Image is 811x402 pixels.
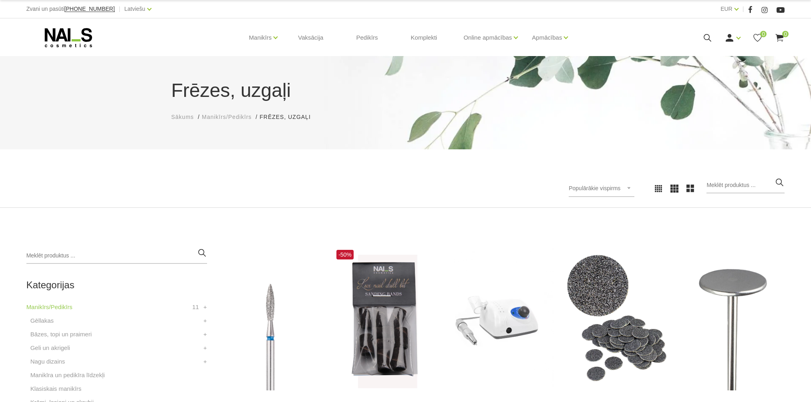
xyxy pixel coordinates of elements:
[760,31,767,37] span: 0
[569,185,620,191] span: Populārākie vispirms
[30,330,92,339] a: Bāzes, topi un praimeri
[203,357,207,366] a: +
[171,113,194,121] a: Sākums
[30,384,82,394] a: Klasiskais manikīrs
[171,76,640,105] h1: Frēzes, uzgaļi
[119,4,121,14] span: |
[260,113,318,121] li: Frēzes, uzgaļi
[203,343,207,353] a: +
[203,302,207,312] a: +
[64,6,115,12] a: [PHONE_NUMBER]
[336,250,354,259] span: -50%
[26,280,207,290] h2: Kategorijas
[743,4,744,14] span: |
[753,33,763,43] a: 0
[292,18,330,57] a: Vaksācija
[565,248,669,390] img: SDC-15(coarse)) - #100 - Pedikīra diska faili 100griti, Ø 15mm SDC-15(medium) - #180 - Pedikīra d...
[775,33,785,43] a: 0
[125,4,145,14] a: Latviešu
[30,316,54,326] a: Gēllakas
[202,113,252,121] a: Manikīrs/Pedikīrs
[450,248,554,390] img: Frēzes iekārta Strong 210/105L līdz 40 000 apgr. bez pedālis ― profesionāla ierīce aparāta manikī...
[249,22,272,54] a: Manikīrs
[26,4,115,14] div: Zvani un pasūti
[171,114,194,120] span: Sākums
[782,31,789,37] span: 0
[404,18,444,57] a: Komplekti
[219,248,323,390] img: Frēzes uzgaļi ātrai un efektīvai gēla un gēllaku noņemšanai, aparāta manikīra un aparāta pedikīra...
[203,316,207,326] a: +
[30,343,70,353] a: Geli un akrigeli
[681,248,785,390] img: (SDM-15) - Pedikīra disks Ø 15mm (SDM-20) - Pedikīra disks Ø 20mm(SDM-25) - Pedikīra disks Ø 25mm...
[26,248,207,264] input: Meklēt produktus ...
[30,370,105,380] a: Manikīra un pedikīra līdzekļi
[532,22,562,54] a: Apmācības
[463,22,512,54] a: Online apmācības
[203,330,207,339] a: +
[350,18,384,57] a: Pedikīrs
[334,248,438,390] img: Frēzes uzgaļi ātrai un efektīvai gēla un gēllaku noņemšanai, aparāta manikīra un aparāta pedikīra...
[706,177,785,193] input: Meklēt produktus ...
[26,302,72,312] a: Manikīrs/Pedikīrs
[30,357,65,366] a: Nagu dizains
[192,302,199,312] span: 11
[202,114,252,120] span: Manikīrs/Pedikīrs
[720,4,733,14] a: EUR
